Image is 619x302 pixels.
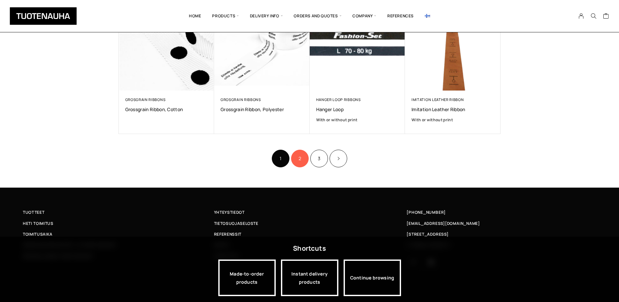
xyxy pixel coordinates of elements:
[214,209,405,216] a: Yhteystiedot
[214,231,241,238] span: Referenssit
[272,150,289,167] span: Page 1
[183,5,207,27] a: Home
[411,117,494,123] a: With or without print
[310,150,328,167] a: Page 3
[244,5,288,27] span: Delivery info
[382,5,419,27] a: References
[316,106,399,112] a: Hanger loop
[407,231,448,238] span: [STREET_ADDRESS]
[316,117,358,123] strong: With or without print
[125,106,208,112] a: Grossgrain ribbon, cotton
[221,97,261,102] a: Grosgrain ribbons
[221,106,303,112] a: Grossgrain ribbon, polyester
[411,106,494,112] a: Imitation Leather Ribbon
[23,209,214,216] a: Tuotteet
[23,209,44,216] span: Tuotteet
[207,5,244,27] span: Products
[214,209,245,216] span: Yhteystiedot
[214,231,405,238] a: Referenssit
[214,220,258,227] span: Tietosuojaseloste
[218,260,276,296] a: Made-to-order products
[291,150,309,167] a: Page 2
[411,117,453,123] strong: With or without print
[316,97,361,102] a: Hanger loop ribbons
[425,14,430,18] img: Suomi
[344,260,401,296] div: Continue browsing
[575,13,588,19] a: My Account
[347,5,382,27] span: Company
[407,209,446,216] a: [PHONE_NUMBER]
[411,97,464,102] a: Imitation leather ribbon
[587,13,600,19] button: Search
[23,231,214,238] a: Toimitusaika
[316,117,399,123] a: With or without print
[23,220,214,227] a: Heti toimitus
[214,220,405,227] a: Tietosuojaseloste
[119,149,501,168] nav: Product Pagination
[288,5,347,27] span: Orders and quotes
[23,231,53,238] span: Toimitusaika
[125,97,166,102] a: Grosgrain ribbons
[407,220,480,227] a: [EMAIL_ADDRESS][DOMAIN_NAME]
[23,220,54,227] span: Heti toimitus
[293,243,326,254] div: Shortcuts
[10,7,77,25] img: Tuotenauha Oy
[603,13,609,21] a: Cart
[281,260,338,296] a: Instant delivery products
